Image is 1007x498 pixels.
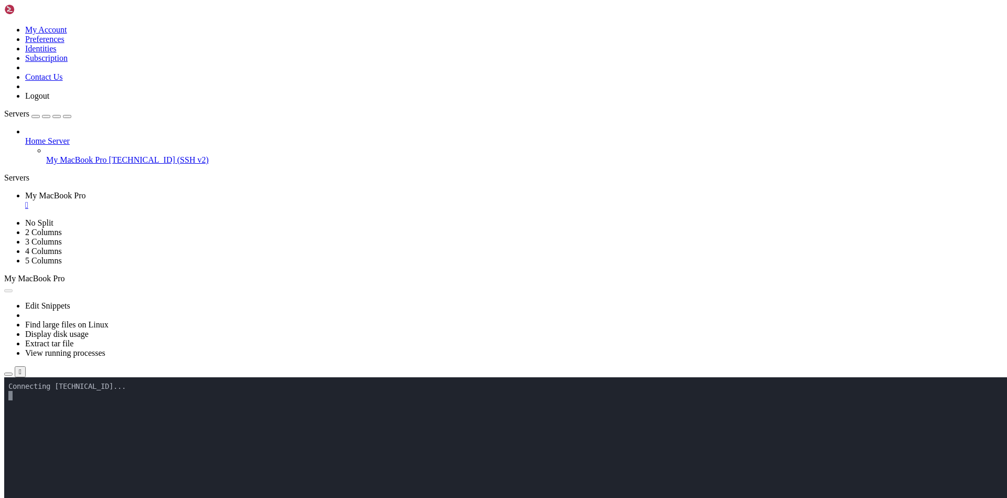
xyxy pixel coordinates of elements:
span: My MacBook Pro [46,155,107,164]
li: Home Server [25,127,1003,165]
span: Servers [4,109,29,118]
span: My MacBook Pro [4,274,65,283]
a: Find large files on Linux [25,320,109,329]
li: My MacBook Pro [TECHNICAL_ID] (SSH v2) [46,146,1003,165]
a: Extract tar file [25,339,73,348]
a: Identities [25,44,57,53]
button:  [15,366,26,377]
span: Home Server [25,136,70,145]
span: My MacBook Pro [25,191,86,200]
a: Home Server [25,136,1003,146]
span: [TECHNICAL_ID] (SSH v2) [109,155,209,164]
a: 5 Columns [25,256,62,265]
img: Shellngn [4,4,65,15]
a: View running processes [25,348,105,357]
div:  [19,368,22,376]
a: My MacBook Pro [TECHNICAL_ID] (SSH v2) [46,155,1003,165]
div: (0, 1) [4,14,8,23]
a: No Split [25,218,53,227]
a: Edit Snippets [25,301,70,310]
a: 3 Columns [25,237,62,246]
a: Subscription [25,54,68,62]
a: Contact Us [25,72,63,81]
x-row: Connecting [TECHNICAL_ID]... [4,4,872,14]
a: My MacBook Pro [25,191,1003,210]
a: Servers [4,109,71,118]
a: 4 Columns [25,247,62,256]
a: Logout [25,91,49,100]
a: My Account [25,25,67,34]
a: Preferences [25,35,65,44]
a:  [25,200,1003,210]
a: 2 Columns [25,228,62,237]
div: Servers [4,173,1003,183]
a: Display disk usage [25,330,89,338]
